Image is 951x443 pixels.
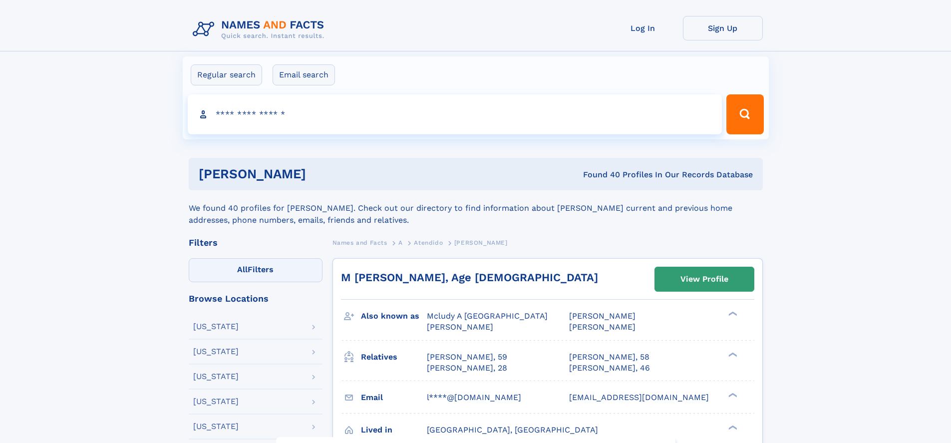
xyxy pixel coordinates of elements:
[603,16,683,40] a: Log In
[655,267,754,291] a: View Profile
[569,352,649,363] a: [PERSON_NAME], 58
[427,322,493,332] span: [PERSON_NAME]
[199,168,445,180] h1: [PERSON_NAME]
[726,311,738,317] div: ❯
[189,238,322,247] div: Filters
[361,422,427,439] h3: Lived in
[726,351,738,358] div: ❯
[341,271,598,284] a: M [PERSON_NAME], Age [DEMOGRAPHIC_DATA]
[569,363,650,374] a: [PERSON_NAME], 46
[726,392,738,398] div: ❯
[193,323,239,331] div: [US_STATE]
[569,322,635,332] span: [PERSON_NAME]
[683,16,763,40] a: Sign Up
[191,64,262,85] label: Regular search
[193,348,239,356] div: [US_STATE]
[680,268,728,291] div: View Profile
[189,294,322,303] div: Browse Locations
[414,239,443,246] span: Atendido
[361,308,427,325] h3: Also known as
[193,423,239,431] div: [US_STATE]
[398,236,403,249] a: A
[569,393,709,402] span: [EMAIL_ADDRESS][DOMAIN_NAME]
[193,398,239,406] div: [US_STATE]
[273,64,335,85] label: Email search
[726,424,738,431] div: ❯
[427,425,598,435] span: [GEOGRAPHIC_DATA], [GEOGRAPHIC_DATA]
[726,94,763,134] button: Search Button
[189,190,763,226] div: We found 40 profiles for [PERSON_NAME]. Check out our directory to find information about [PERSON...
[361,389,427,406] h3: Email
[188,94,722,134] input: search input
[193,373,239,381] div: [US_STATE]
[189,258,322,282] label: Filters
[189,16,332,43] img: Logo Names and Facts
[569,311,635,321] span: [PERSON_NAME]
[427,352,507,363] a: [PERSON_NAME], 59
[454,239,508,246] span: [PERSON_NAME]
[427,363,507,374] a: [PERSON_NAME], 28
[332,236,387,249] a: Names and Facts
[398,239,403,246] span: A
[237,265,248,274] span: All
[414,236,443,249] a: Atendido
[361,349,427,366] h3: Relatives
[444,169,753,180] div: Found 40 Profiles In Our Records Database
[427,311,548,321] span: Mcludy A [GEOGRAPHIC_DATA]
